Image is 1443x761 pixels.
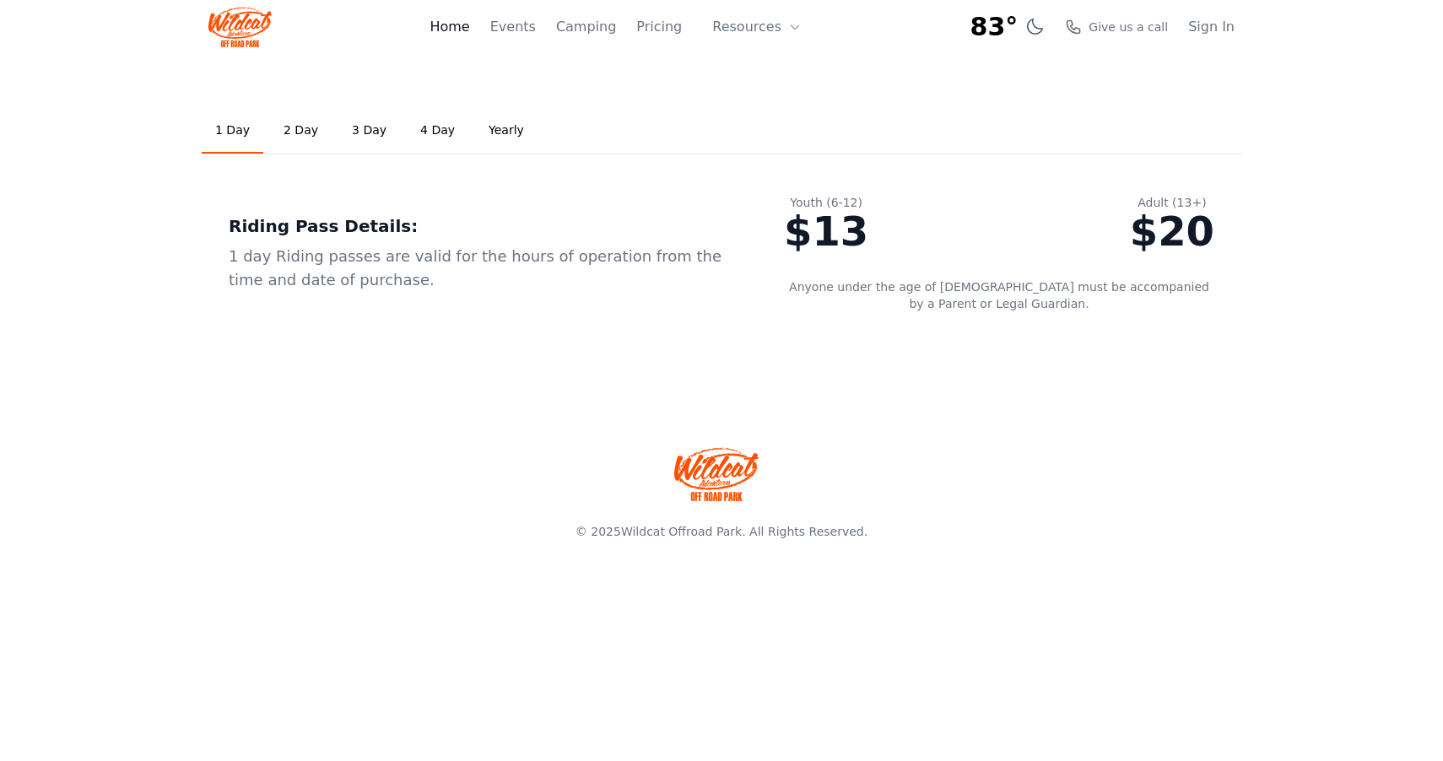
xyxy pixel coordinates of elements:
[475,108,538,154] a: Yearly
[970,12,1019,42] span: 83°
[407,108,468,154] a: 4 Day
[490,17,536,37] a: Events
[674,447,759,501] img: Wildcat Offroad park
[784,194,868,211] div: Youth (6-12)
[430,17,469,37] a: Home
[208,7,272,47] img: Wildcat Logo
[229,214,730,238] div: Riding Pass Details:
[784,211,868,251] div: $13
[202,108,263,154] a: 1 Day
[338,108,400,154] a: 3 Day
[229,245,730,292] div: 1 day Riding passes are valid for the hours of operation from the time and date of purchase.
[556,17,616,37] a: Camping
[1130,211,1214,251] div: $20
[1089,19,1168,35] span: Give us a call
[1188,17,1235,37] a: Sign In
[784,278,1214,312] p: Anyone under the age of [DEMOGRAPHIC_DATA] must be accompanied by a Parent or Legal Guardian.
[270,108,332,154] a: 2 Day
[702,10,812,44] button: Resources
[1065,19,1168,35] a: Give us a call
[621,525,742,538] a: Wildcat Offroad Park
[576,525,867,538] span: © 2025 . All Rights Reserved.
[636,17,682,37] a: Pricing
[1130,194,1214,211] div: Adult (13+)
